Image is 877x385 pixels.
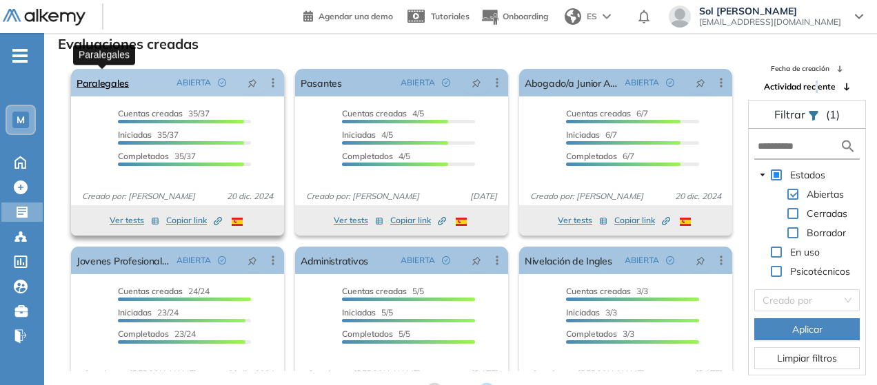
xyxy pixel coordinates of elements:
span: Tutoriales [431,11,470,21]
span: Borrador [807,227,846,239]
span: Copiar link [390,214,446,227]
span: ABIERTA [177,76,211,89]
img: search icon [840,138,856,155]
button: Ver tests [334,212,383,229]
span: Iniciadas [118,129,152,140]
span: Sol [PERSON_NAME] [699,6,841,17]
span: ABIERTA [625,76,659,89]
span: En uso [790,246,820,258]
span: ABIERTA [177,254,211,267]
span: Actividad reciente [764,81,836,93]
span: 4/5 [342,108,424,118]
span: Limpiar filtros [777,351,837,366]
span: 23/24 [118,329,196,339]
span: check-circle [442,79,450,87]
span: 3/3 [566,286,648,296]
button: pushpin [461,72,492,94]
span: 4/5 [342,129,393,140]
span: Copiar link [166,214,222,227]
button: pushpin [237,249,268,271]
span: pushpin [696,77,705,88]
button: Aplicar [754,318,860,340]
img: Logo [3,9,85,26]
span: check-circle [666,79,674,87]
span: check-circle [442,256,450,264]
a: Paralegales [77,69,129,96]
button: Copiar link [614,212,670,229]
img: ESP [680,218,691,226]
span: Iniciadas [118,307,152,318]
span: ABIERTA [401,76,435,89]
button: pushpin [685,72,716,94]
img: ESP [232,218,243,226]
span: Cuentas creadas [118,286,183,296]
i: - [12,54,28,57]
span: Filtrar [774,107,808,121]
span: Completados [342,151,393,161]
span: Completados [118,329,169,339]
button: pushpin [461,249,492,271]
span: Cuentas creadas [342,286,407,296]
span: pushpin [472,255,481,266]
span: Iniciadas [342,129,376,140]
a: Administrativos [301,247,368,274]
span: 6/7 [566,151,634,161]
span: [DATE] [689,368,727,380]
span: 4/5 [342,151,410,161]
span: pushpin [248,77,257,88]
span: 3/3 [566,307,617,318]
span: pushpin [696,255,705,266]
img: arrow [603,14,611,19]
span: check-circle [666,256,674,264]
span: Creado por: [PERSON_NAME] [77,368,201,380]
span: ES [587,10,597,23]
img: ESP [456,218,467,226]
span: pushpin [248,255,257,266]
span: Completados [566,151,617,161]
span: Abiertas [807,188,844,200]
button: Ver tests [110,212,159,229]
span: Cerradas [807,207,847,220]
span: ABIERTA [625,254,659,267]
a: Agendar una demo [303,7,393,23]
span: Iniciadas [566,307,600,318]
span: 6/7 [566,129,617,140]
span: ABIERTA [401,254,435,267]
span: 35/37 [118,108,210,118]
span: 5/5 [342,286,424,296]
span: Creado por: [PERSON_NAME] [77,190,201,202]
span: Copiar link [614,214,670,227]
span: Iniciadas [342,307,376,318]
span: Agendar una demo [319,11,393,21]
span: caret-down [759,171,766,178]
span: Completados [342,329,393,339]
span: Cuentas creadas [566,108,631,118]
span: 20 dic. 2024 [221,190,279,202]
span: Fecha de creación [771,63,829,74]
span: Psicotécnicos [790,265,850,278]
span: 20 dic. 2024 [221,368,279,380]
span: Estados [790,169,825,181]
span: 35/37 [118,151,196,161]
span: Cuentas creadas [342,108,407,118]
span: Onboarding [503,11,548,21]
a: Jovenes Profesionales [77,247,171,274]
span: Completados [566,329,617,339]
span: Cuentas creadas [566,286,631,296]
button: Onboarding [481,2,548,32]
span: [EMAIL_ADDRESS][DOMAIN_NAME] [699,17,841,28]
span: 5/5 [342,307,393,318]
img: world [565,8,581,25]
a: Nivelación de Ingles [525,247,612,274]
span: Creado por: [PERSON_NAME] [301,368,425,380]
span: 35/37 [118,129,179,140]
a: Abogado/a Junior Avanzado [525,69,619,96]
span: [DATE] [465,368,503,380]
span: pushpin [472,77,481,88]
span: Cuentas creadas [118,108,183,118]
span: Creado por: [PERSON_NAME] [525,190,649,202]
span: Aplicar [792,322,823,337]
span: Cerradas [804,205,850,222]
span: 20 dic. 2024 [669,190,727,202]
span: Iniciadas [566,129,600,140]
